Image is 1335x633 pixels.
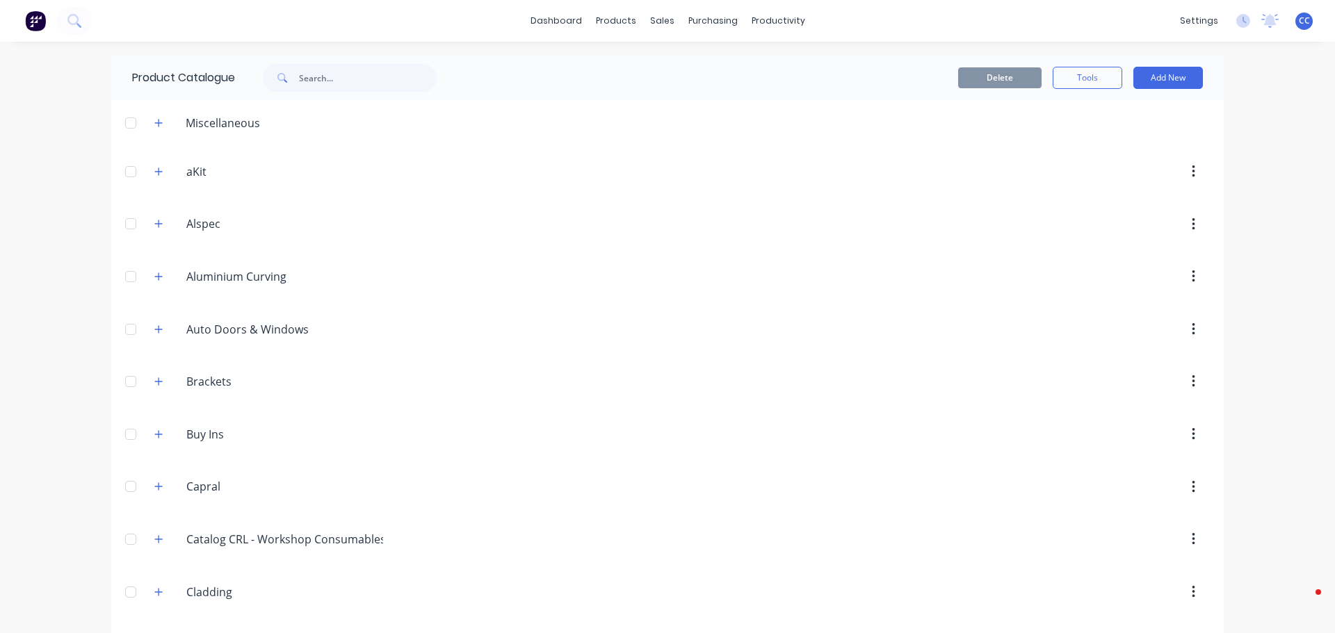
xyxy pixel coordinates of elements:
[186,163,351,180] input: Enter category name
[186,215,351,232] input: Enter category name
[1173,10,1225,31] div: settings
[745,10,812,31] div: productivity
[186,321,351,338] input: Enter category name
[175,115,271,131] div: Miscellaneous
[643,10,681,31] div: sales
[958,67,1042,88] button: Delete
[1299,15,1310,27] span: CC
[589,10,643,31] div: products
[1133,67,1203,89] button: Add New
[186,268,351,285] input: Enter category name
[1288,586,1321,619] iframe: Intercom live chat
[186,426,351,443] input: Enter category name
[186,373,351,390] input: Enter category name
[111,56,235,100] div: Product Catalogue
[25,10,46,31] img: Factory
[299,64,437,92] input: Search...
[186,584,351,600] input: Enter category name
[681,10,745,31] div: purchasing
[1053,67,1122,89] button: Tools
[186,478,351,495] input: Enter category name
[186,531,383,548] input: Enter category name
[524,10,589,31] a: dashboard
